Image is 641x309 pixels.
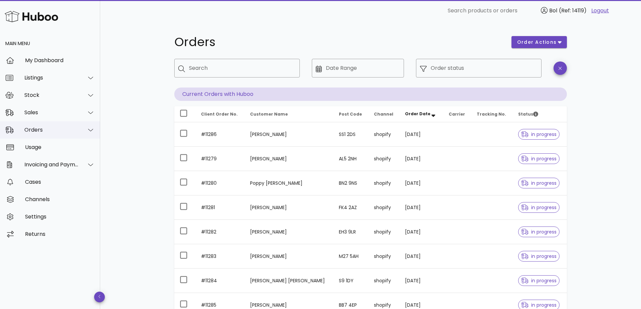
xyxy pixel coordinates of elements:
td: #11286 [196,122,245,147]
th: Status [513,106,567,122]
div: Listings [24,74,79,81]
span: in progress [521,132,557,137]
td: #11280 [196,171,245,195]
div: Usage [25,144,95,150]
td: [PERSON_NAME] [245,147,334,171]
span: Client Order No. [201,111,238,117]
div: Cases [25,179,95,185]
td: SS1 2DS [334,122,369,147]
img: Huboo Logo [5,9,58,24]
span: in progress [521,303,557,307]
div: Orders [24,127,79,133]
span: Channel [374,111,393,117]
span: (Ref: 14119) [559,7,587,14]
div: Returns [25,231,95,237]
td: #11283 [196,244,245,269]
span: Status [518,111,538,117]
p: Current Orders with Huboo [174,88,567,101]
td: shopify [369,244,400,269]
div: Stock [24,92,79,98]
span: Bol [549,7,557,14]
td: shopify [369,269,400,293]
td: shopify [369,171,400,195]
th: Post Code [334,106,369,122]
th: Client Order No. [196,106,245,122]
th: Channel [369,106,400,122]
th: Tracking No. [471,106,513,122]
td: [DATE] [400,220,443,244]
td: BN2 9NS [334,171,369,195]
h1: Orders [174,36,503,48]
span: in progress [521,181,557,185]
a: Logout [591,7,609,15]
td: #11279 [196,147,245,171]
button: order actions [511,36,567,48]
th: Carrier [443,106,471,122]
td: #11284 [196,269,245,293]
span: Customer Name [250,111,288,117]
th: Order Date: Sorted descending. Activate to remove sorting. [400,106,443,122]
td: S9 1DY [334,269,369,293]
td: [PERSON_NAME] [245,195,334,220]
td: [DATE] [400,269,443,293]
td: [DATE] [400,122,443,147]
span: in progress [521,205,557,210]
td: shopify [369,147,400,171]
td: shopify [369,195,400,220]
span: in progress [521,229,557,234]
td: [PERSON_NAME] [PERSON_NAME] [245,269,334,293]
td: [DATE] [400,171,443,195]
td: [DATE] [400,147,443,171]
div: Settings [25,213,95,220]
th: Customer Name [245,106,334,122]
td: [PERSON_NAME] [245,220,334,244]
span: Order Date [405,111,430,117]
span: in progress [521,156,557,161]
td: Poppy [PERSON_NAME] [245,171,334,195]
td: [PERSON_NAME] [245,244,334,269]
span: in progress [521,278,557,283]
div: Invoicing and Payments [24,161,79,168]
td: #11282 [196,220,245,244]
td: M27 5AH [334,244,369,269]
span: in progress [521,254,557,259]
div: Sales [24,109,79,116]
span: Tracking No. [477,111,506,117]
span: Post Code [339,111,362,117]
td: AL5 2NH [334,147,369,171]
td: FK4 2AZ [334,195,369,220]
td: #11281 [196,195,245,220]
td: shopify [369,220,400,244]
td: [PERSON_NAME] [245,122,334,147]
td: [DATE] [400,244,443,269]
td: shopify [369,122,400,147]
div: Channels [25,196,95,202]
td: EH3 9LR [334,220,369,244]
span: Carrier [449,111,465,117]
td: [DATE] [400,195,443,220]
div: My Dashboard [25,57,95,63]
span: order actions [517,39,557,46]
